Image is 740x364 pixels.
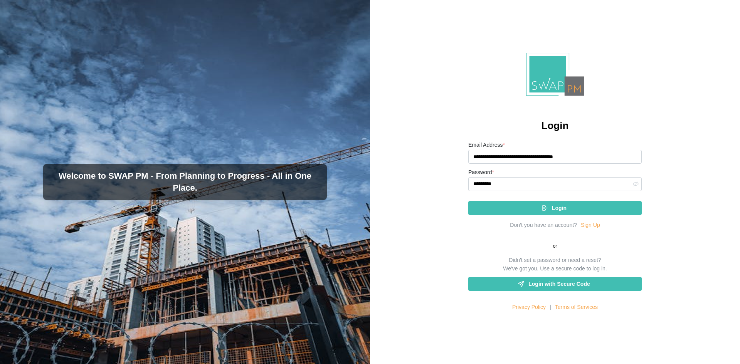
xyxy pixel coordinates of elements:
span: Login [552,201,567,215]
span: Login with Secure Code [528,277,590,290]
img: Logo [526,53,584,96]
label: Email Address [468,141,505,149]
div: or [468,243,642,250]
div: Don’t you have an account? [510,221,577,230]
a: Login with Secure Code [468,277,642,291]
a: Terms of Services [555,303,598,312]
h3: Welcome to SWAP PM - From Planning to Progress - All in One Place. [49,170,321,194]
label: Password [468,168,494,177]
a: Privacy Policy [512,303,546,312]
a: Sign Up [581,221,600,230]
div: Didn't set a password or need a reset? We've got you. Use a secure code to log in. [503,256,607,273]
button: Login [468,201,642,215]
h2: Login [542,119,569,133]
div: | [550,303,551,312]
